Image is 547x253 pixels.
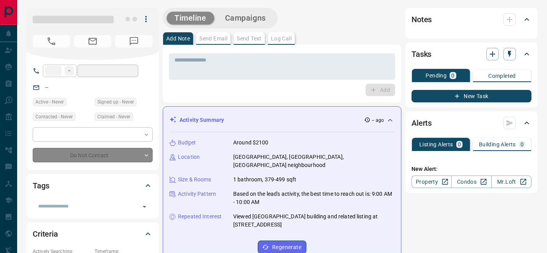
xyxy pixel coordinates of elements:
[412,114,531,132] div: Alerts
[139,201,150,212] button: Open
[412,13,432,26] h2: Notes
[178,190,216,198] p: Activity Pattern
[491,176,531,188] a: Mr.Loft
[488,73,516,79] p: Completed
[178,176,211,184] p: Size & Rooms
[97,98,134,106] span: Signed up - Never
[74,35,111,47] span: No Email
[45,84,48,90] a: --
[451,176,491,188] a: Condos
[479,142,516,147] p: Building Alerts
[412,45,531,63] div: Tasks
[178,213,222,221] p: Repeated Interest
[419,142,453,147] p: Listing Alerts
[233,153,395,169] p: [GEOGRAPHIC_DATA], [GEOGRAPHIC_DATA], [GEOGRAPHIC_DATA] neighbourhood
[217,12,274,25] button: Campaigns
[412,48,431,60] h2: Tasks
[233,213,395,229] p: Viewed [GEOGRAPHIC_DATA] building and related listing at [STREET_ADDRESS]
[458,142,461,147] p: 0
[412,176,452,188] a: Property
[169,113,395,127] div: Activity Summary-- ago
[35,98,64,106] span: Active - Never
[426,73,447,78] p: Pending
[33,35,70,47] span: No Number
[166,36,190,41] p: Add Note
[33,148,153,162] div: Do Not Contact
[521,142,524,147] p: 0
[412,165,531,173] p: New Alert:
[33,179,49,192] h2: Tags
[178,153,200,161] p: Location
[97,113,130,121] span: Claimed - Never
[33,176,153,195] div: Tags
[412,117,432,129] h2: Alerts
[167,12,214,25] button: Timeline
[33,225,153,243] div: Criteria
[233,176,296,184] p: 1 bathroom, 379-499 sqft
[233,190,395,206] p: Based on the lead's activity, the best time to reach out is: 9:00 AM - 10:00 AM
[35,113,73,121] span: Contacted - Never
[33,228,58,240] h2: Criteria
[412,10,531,29] div: Notes
[178,139,196,147] p: Budget
[115,35,153,47] span: No Number
[451,73,454,78] p: 0
[372,117,384,124] p: -- ago
[412,90,531,102] button: New Task
[179,116,224,124] p: Activity Summary
[233,139,269,147] p: Around $2100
